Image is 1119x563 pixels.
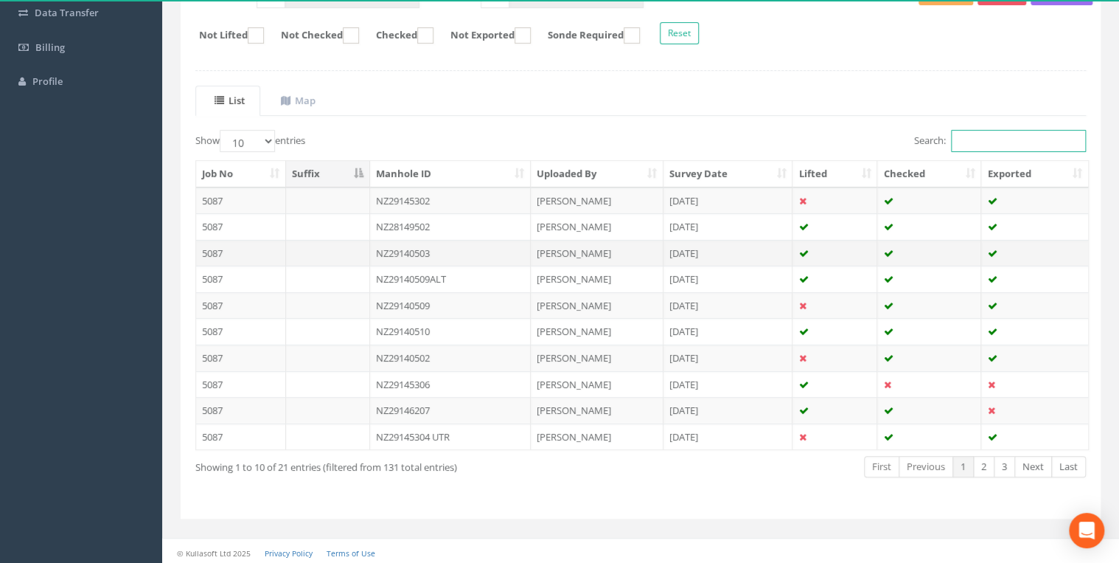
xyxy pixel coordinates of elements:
a: List [195,86,260,116]
a: Previous [899,456,953,477]
td: 5087 [196,318,286,345]
th: Survey Date: activate to sort column ascending [663,161,793,187]
td: 5087 [196,371,286,398]
label: Not Checked [266,27,359,44]
label: Sonde Required [533,27,640,44]
uib-tab-heading: Map [281,94,316,107]
a: 2 [973,456,994,477]
td: [PERSON_NAME] [531,213,663,240]
td: [PERSON_NAME] [531,318,663,345]
a: Terms of Use [327,548,375,559]
span: Data Transfer [35,6,99,19]
a: Last [1051,456,1086,477]
label: Show entries [195,130,305,152]
td: [DATE] [663,266,793,292]
td: 5087 [196,292,286,319]
a: 3 [994,456,1015,477]
td: 5087 [196,240,286,266]
div: Showing 1 to 10 of 21 entries (filtered from 131 total entries) [195,455,554,474]
a: First [864,456,899,477]
uib-tab-heading: List [215,94,245,107]
a: Privacy Policy [265,548,313,559]
th: Checked: activate to sort column ascending [877,161,981,187]
td: NZ29140510 [370,318,531,345]
td: [PERSON_NAME] [531,187,663,214]
td: [DATE] [663,424,793,450]
input: Search: [951,130,1086,152]
td: NZ29145306 [370,371,531,398]
a: Map [262,86,331,116]
label: Not Exported [436,27,531,44]
td: 5087 [196,345,286,371]
th: Uploaded By: activate to sort column ascending [531,161,663,187]
td: NZ29140509ALT [370,266,531,292]
small: © Kullasoft Ltd 2025 [177,548,251,559]
td: [PERSON_NAME] [531,345,663,371]
td: 5087 [196,187,286,214]
label: Search: [914,130,1086,152]
td: [PERSON_NAME] [531,397,663,424]
th: Exported: activate to sort column ascending [981,161,1088,187]
td: [DATE] [663,371,793,398]
td: 5087 [196,397,286,424]
a: 1 [952,456,974,477]
td: NZ29140502 [370,345,531,371]
td: 5087 [196,424,286,450]
td: [PERSON_NAME] [531,292,663,319]
td: [PERSON_NAME] [531,266,663,292]
td: [DATE] [663,240,793,266]
span: Profile [32,75,63,88]
th: Manhole ID: activate to sort column ascending [370,161,531,187]
td: NZ29140503 [370,240,531,266]
td: [DATE] [663,187,793,214]
label: Not Lifted [184,27,264,44]
label: Checked [361,27,433,44]
td: 5087 [196,213,286,240]
select: Showentries [220,130,275,152]
td: [PERSON_NAME] [531,424,663,450]
a: Next [1014,456,1052,477]
td: [DATE] [663,213,793,240]
button: Reset [660,22,699,44]
td: [DATE] [663,318,793,345]
th: Suffix: activate to sort column descending [286,161,370,187]
td: NZ29140509 [370,292,531,319]
td: NZ29145302 [370,187,531,214]
td: NZ28149502 [370,213,531,240]
td: [DATE] [663,345,793,371]
th: Job No: activate to sort column ascending [196,161,286,187]
td: NZ29146207 [370,397,531,424]
td: [PERSON_NAME] [531,240,663,266]
td: [DATE] [663,292,793,319]
td: [PERSON_NAME] [531,371,663,398]
td: NZ29145304 UTR [370,424,531,450]
td: [DATE] [663,397,793,424]
td: 5087 [196,266,286,292]
span: Billing [35,41,65,54]
th: Lifted: activate to sort column ascending [792,161,877,187]
div: Open Intercom Messenger [1069,513,1104,548]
